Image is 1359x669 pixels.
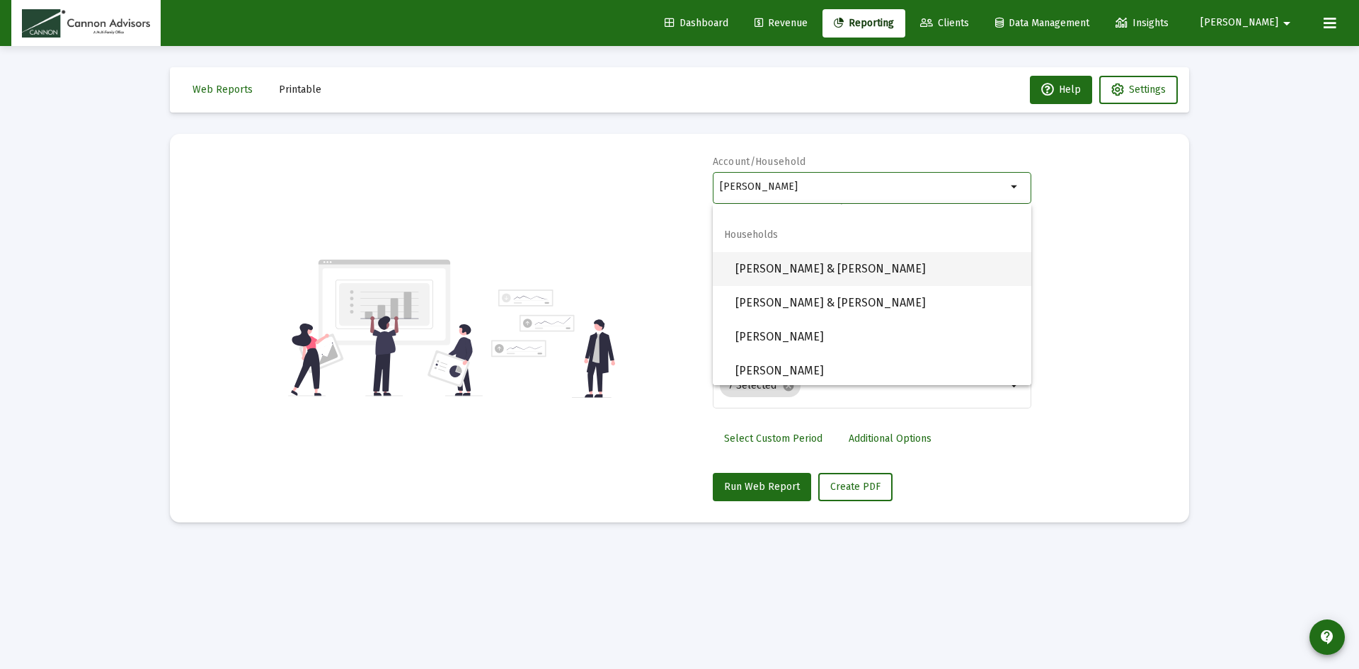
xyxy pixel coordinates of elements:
[1007,178,1023,195] mat-icon: arrow_drop_down
[724,433,822,445] span: Select Custom Period
[822,9,905,38] a: Reporting
[1278,9,1295,38] mat-icon: arrow_drop_down
[735,286,1020,320] span: [PERSON_NAME] & [PERSON_NAME]
[1104,9,1180,38] a: Insights
[830,481,881,493] span: Create PDF
[1116,17,1169,29] span: Insights
[720,374,801,397] mat-chip: 7 Selected
[1200,17,1278,29] span: [PERSON_NAME]
[665,17,728,29] span: Dashboard
[743,9,819,38] a: Revenue
[834,17,894,29] span: Reporting
[818,473,893,501] button: Create PDF
[279,84,321,96] span: Printable
[268,76,333,104] button: Printable
[984,9,1101,38] a: Data Management
[720,181,1007,193] input: Search or select an account or household
[909,9,980,38] a: Clients
[724,481,800,493] span: Run Web Report
[1099,76,1178,104] button: Settings
[1007,377,1023,394] mat-icon: arrow_drop_down
[713,156,806,168] label: Account/Household
[735,252,1020,286] span: [PERSON_NAME] & [PERSON_NAME]
[720,372,1007,400] mat-chip-list: Selection
[288,258,483,398] img: reporting
[193,84,253,96] span: Web Reports
[1319,629,1336,646] mat-icon: contact_support
[491,290,615,398] img: reporting-alt
[735,354,1020,388] span: [PERSON_NAME]
[1041,84,1081,96] span: Help
[1183,8,1312,37] button: [PERSON_NAME]
[181,76,264,104] button: Web Reports
[782,379,795,392] mat-icon: cancel
[1030,76,1092,104] button: Help
[653,9,740,38] a: Dashboard
[735,320,1020,354] span: [PERSON_NAME]
[920,17,969,29] span: Clients
[995,17,1089,29] span: Data Management
[22,9,150,38] img: Dashboard
[755,17,808,29] span: Revenue
[849,433,931,445] span: Additional Options
[713,473,811,501] button: Run Web Report
[1129,84,1166,96] span: Settings
[713,218,1031,252] span: Households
